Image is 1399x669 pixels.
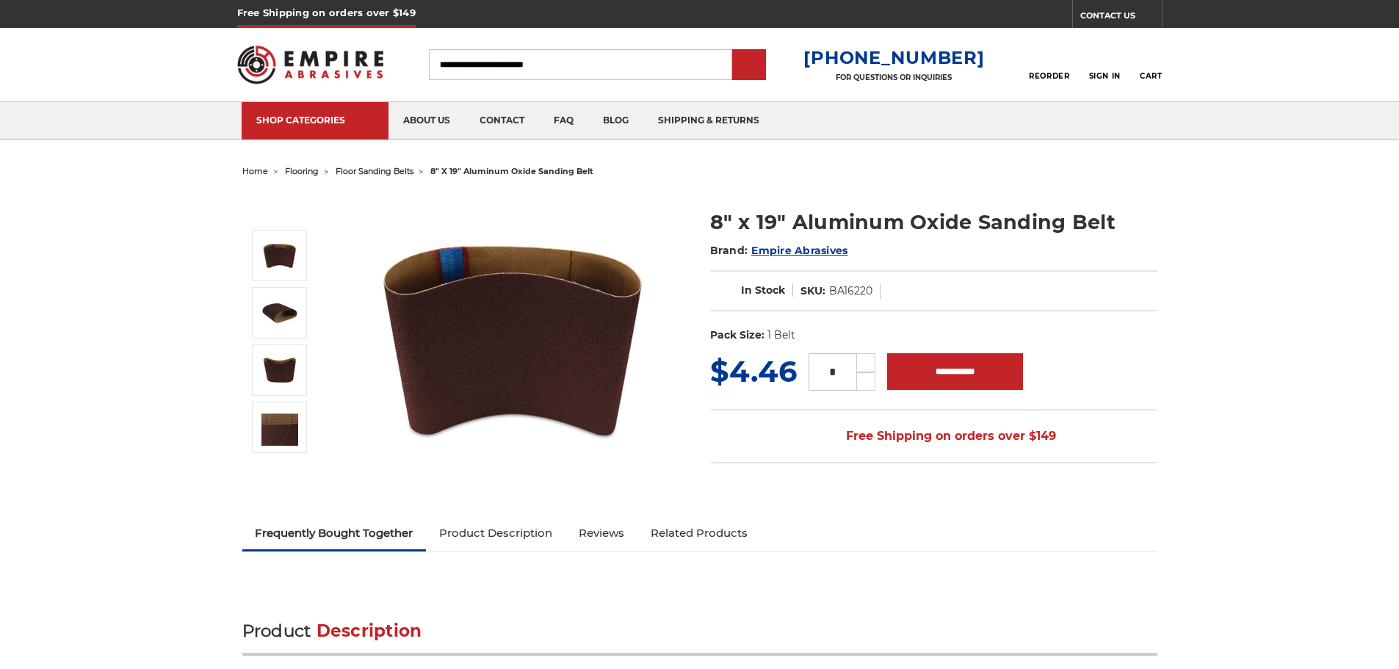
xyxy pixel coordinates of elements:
img: 8" x 19" Drum Sander Belt [261,352,298,388]
span: 8" x 19" aluminum oxide sanding belt [430,166,593,176]
span: Product [242,621,311,641]
a: about us [388,102,465,140]
img: ez8 drum sander belt [261,294,298,331]
dd: 1 Belt [767,328,795,343]
a: contact [465,102,539,140]
img: aluminum oxide 8x19 sanding belt [368,192,662,486]
a: blog [588,102,643,140]
span: Free Shipping on orders over $149 [811,422,1056,451]
dd: BA16220 [829,283,872,299]
a: home [242,166,268,176]
a: Frequently Bought Together [242,517,427,549]
input: Submit [734,51,764,80]
a: Product Description [426,517,565,549]
a: faq [539,102,588,140]
img: aluminum oxide 8x19 sanding belt [261,237,298,274]
span: Description [317,621,422,641]
span: Cart [1140,71,1162,81]
p: FOR QUESTIONS OR INQUIRIES [803,73,984,82]
span: In Stock [741,283,785,297]
a: Related Products [637,517,761,549]
span: Brand: [710,244,748,257]
img: 8" x 19" Aluminum Oxide Sanding Belt [261,409,298,446]
a: CONTACT US [1080,7,1162,28]
a: floor sanding belts [336,166,413,176]
span: Sign In [1089,71,1121,81]
a: flooring [285,166,319,176]
a: Cart [1140,48,1162,81]
span: $4.46 [710,353,797,389]
dt: SKU: [800,283,825,299]
a: Reorder [1029,48,1069,80]
span: Reorder [1029,71,1069,81]
h1: 8" x 19" Aluminum Oxide Sanding Belt [710,208,1157,236]
a: [PHONE_NUMBER] [803,47,984,68]
a: Empire Abrasives [751,244,847,257]
div: SHOP CATEGORIES [256,115,374,126]
a: shipping & returns [643,102,774,140]
a: Reviews [565,517,637,549]
dt: Pack Size: [710,328,764,343]
img: Empire Abrasives [237,36,384,93]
